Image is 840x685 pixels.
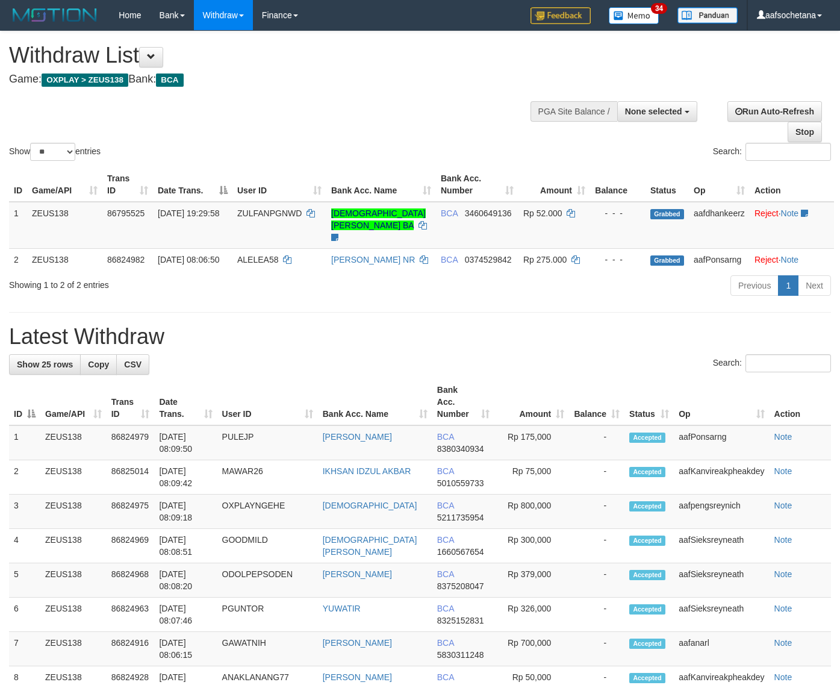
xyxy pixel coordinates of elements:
[217,495,318,529] td: OXPLAYNGEHE
[102,167,153,202] th: Trans ID: activate to sort column ascending
[595,207,641,219] div: - - -
[494,529,570,563] td: Rp 300,000
[754,255,779,264] a: Reject
[323,638,392,648] a: [PERSON_NAME]
[40,563,107,598] td: ZEUS138
[154,563,217,598] td: [DATE] 08:08:20
[323,466,411,476] a: IKHSAN IDZUL AKBAR
[595,254,641,266] div: - - -
[217,563,318,598] td: ODOLPEPSODEN
[436,167,518,202] th: Bank Acc. Number: activate to sort column ascending
[437,547,484,557] span: Copy 1660567654 to clipboard
[774,535,792,545] a: Note
[432,379,494,425] th: Bank Acc. Number: activate to sort column ascending
[40,529,107,563] td: ZEUS138
[9,529,40,563] td: 4
[629,536,665,546] span: Accepted
[674,425,769,460] td: aafPonsarng
[80,354,117,375] a: Copy
[674,529,769,563] td: aafSieksreyneath
[237,208,302,218] span: ZULFANPGNWD
[689,202,750,249] td: aafdhankeerz
[40,598,107,632] td: ZEUS138
[518,167,590,202] th: Amount: activate to sort column ascending
[323,501,417,510] a: [DEMOGRAPHIC_DATA]
[651,3,667,14] span: 34
[629,433,665,443] span: Accepted
[437,604,454,613] span: BCA
[40,379,107,425] th: Game/API: activate to sort column ascending
[9,598,40,632] td: 6
[494,632,570,666] td: Rp 700,000
[107,255,145,264] span: 86824982
[42,74,128,87] span: OXPLAY > ZEUS138
[465,208,512,218] span: Copy 3460649136 to clipboard
[107,379,155,425] th: Trans ID: activate to sort column ascending
[774,432,792,442] a: Note
[437,581,484,591] span: Copy 8375208047 to clipboard
[523,208,562,218] span: Rp 52.000
[629,467,665,477] span: Accepted
[674,379,769,425] th: Op: activate to sort column ascending
[624,379,674,425] th: Status: activate to sort column ascending
[774,569,792,579] a: Note
[331,255,415,264] a: [PERSON_NAME] NR
[569,495,624,529] td: -
[629,501,665,511] span: Accepted
[9,563,40,598] td: 5
[745,354,831,372] input: Search:
[154,529,217,563] td: [DATE] 08:08:51
[9,6,101,24] img: MOTION_logo.png
[217,379,318,425] th: User ID: activate to sort column ascending
[569,529,624,563] td: -
[107,425,155,460] td: 86824979
[650,209,684,219] span: Grabbed
[674,632,769,666] td: aafanarl
[217,460,318,495] td: MAWAR26
[27,248,102,271] td: ZEUS138
[629,604,665,615] span: Accepted
[318,379,432,425] th: Bank Acc. Name: activate to sort column ascending
[9,74,548,86] h4: Game: Bank:
[323,432,392,442] a: [PERSON_NAME]
[625,107,682,116] span: None selected
[750,202,834,249] td: ·
[437,650,484,660] span: Copy 5830311248 to clipboard
[153,167,232,202] th: Date Trans.: activate to sort column descending
[646,167,689,202] th: Status
[590,167,646,202] th: Balance
[778,275,798,296] a: 1
[9,143,101,161] label: Show entries
[9,43,548,67] h1: Withdraw List
[727,101,822,122] a: Run Auto-Refresh
[158,208,219,218] span: [DATE] 19:29:58
[124,360,142,369] span: CSV
[88,360,109,369] span: Copy
[750,248,834,271] td: ·
[569,379,624,425] th: Balance: activate to sort column ascending
[617,101,697,122] button: None selected
[674,495,769,529] td: aafpengsreynich
[154,379,217,425] th: Date Trans.: activate to sort column ascending
[437,638,454,648] span: BCA
[494,425,570,460] td: Rp 175,000
[629,639,665,649] span: Accepted
[9,202,27,249] td: 1
[326,167,436,202] th: Bank Acc. Name: activate to sort column ascending
[237,255,279,264] span: ALELEA58
[232,167,326,202] th: User ID: activate to sort column ascending
[788,122,822,142] a: Stop
[9,425,40,460] td: 1
[323,604,361,613] a: YUWATIR
[107,632,155,666] td: 86824916
[713,354,831,372] label: Search:
[774,604,792,613] a: Note
[713,143,831,161] label: Search:
[569,632,624,666] td: -
[331,208,426,230] a: [DEMOGRAPHIC_DATA][PERSON_NAME] BA
[530,7,591,24] img: Feedback.jpg
[770,379,831,425] th: Action
[30,143,75,161] select: Showentries
[217,598,318,632] td: PGUNTOR
[674,563,769,598] td: aafSieksreyneath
